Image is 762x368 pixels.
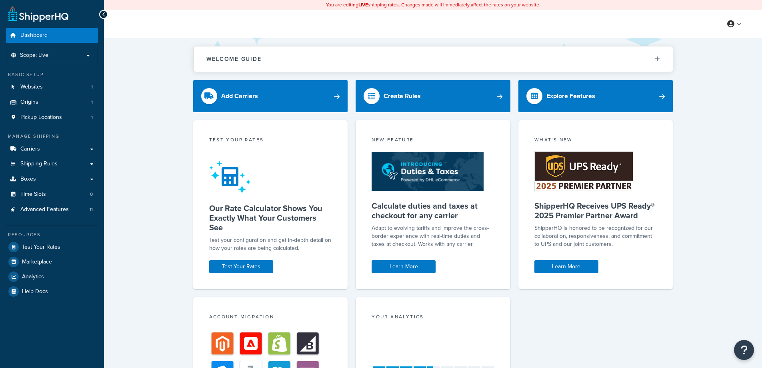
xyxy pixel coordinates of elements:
li: Origins [6,95,98,110]
button: Open Resource Center [734,340,754,360]
a: Test Your Rates [209,260,273,273]
h5: ShipperHQ Receives UPS Ready® 2025 Premier Partner Award [534,201,657,220]
a: Pickup Locations1 [6,110,98,125]
li: Websites [6,80,98,95]
div: Create Rules [384,90,421,102]
span: Boxes [20,176,36,183]
a: Analytics [6,269,98,284]
div: Explore Features [546,90,595,102]
span: 1 [91,114,93,121]
a: Websites1 [6,80,98,95]
span: 0 [90,191,93,198]
span: Test Your Rates [22,244,60,251]
a: Time Slots0 [6,187,98,202]
span: Dashboard [20,32,48,39]
h5: Our Rate Calculator Shows You Exactly What Your Customers See [209,203,332,232]
div: Test your rates [209,136,332,145]
a: Shipping Rules [6,157,98,171]
span: Analytics [22,273,44,280]
a: Test Your Rates [6,240,98,254]
span: Scope: Live [20,52,48,59]
div: Your Analytics [372,313,494,322]
a: Learn More [372,260,436,273]
li: Advanced Features [6,202,98,217]
div: Resources [6,231,98,238]
h5: Calculate duties and taxes at checkout for any carrier [372,201,494,220]
div: Account Migration [209,313,332,322]
div: Add Carriers [221,90,258,102]
div: Basic Setup [6,71,98,78]
span: 11 [90,206,93,213]
a: Help Docs [6,284,98,299]
span: Advanced Features [20,206,69,213]
a: Explore Features [518,80,673,112]
div: Manage Shipping [6,133,98,140]
span: Help Docs [22,288,48,295]
b: LIVE [358,1,368,8]
a: Carriers [6,142,98,157]
h2: Welcome Guide [206,56,262,62]
a: Origins1 [6,95,98,110]
span: Marketplace [22,259,52,265]
span: Websites [20,84,43,90]
button: Welcome Guide [194,46,673,72]
span: Shipping Rules [20,161,58,167]
a: Add Carriers [193,80,348,112]
li: Pickup Locations [6,110,98,125]
a: Advanced Features11 [6,202,98,217]
a: Boxes [6,172,98,187]
span: 1 [91,84,93,90]
span: Pickup Locations [20,114,62,121]
span: Carriers [20,146,40,153]
a: Marketplace [6,255,98,269]
p: ShipperHQ is honored to be recognized for our collaboration, responsiveness, and commitment to UP... [534,224,657,248]
a: Learn More [534,260,598,273]
div: Test your configuration and get in-depth detail on how your rates are being calculated. [209,236,332,252]
span: Time Slots [20,191,46,198]
span: Origins [20,99,38,106]
p: Adapt to evolving tariffs and improve the cross-border experience with real-time duties and taxes... [372,224,494,248]
div: New Feature [372,136,494,145]
a: Dashboard [6,28,98,43]
a: Create Rules [356,80,510,112]
span: 1 [91,99,93,106]
div: What's New [534,136,657,145]
li: Time Slots [6,187,98,202]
